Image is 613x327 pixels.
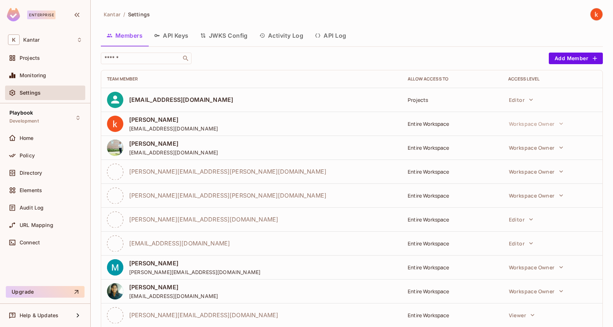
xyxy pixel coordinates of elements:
[508,76,597,82] div: Access Level
[408,288,496,295] div: Entire Workspace
[128,11,150,18] span: Settings
[107,259,123,276] img: ACg8ocKABouR_5kVCWZ4R9BYAxUVXaqqCmwn4aqMz3RwN6V63cR2Rw=s96-c
[129,311,278,319] span: [PERSON_NAME][EMAIL_ADDRESS][DOMAIN_NAME]
[123,11,125,18] li: /
[505,116,567,131] button: Workspace Owner
[20,55,40,61] span: Projects
[408,76,496,82] div: Allow Access to
[129,140,218,148] span: [PERSON_NAME]
[591,8,602,20] img: kumareshan natarajan
[9,110,33,116] span: Playbook
[129,283,218,291] span: [PERSON_NAME]
[23,37,40,43] span: Workspace: Kantar
[408,168,496,175] div: Entire Workspace
[129,293,218,299] span: [EMAIL_ADDRESS][DOMAIN_NAME]
[20,153,35,158] span: Policy
[505,236,537,251] button: Editor
[148,26,194,45] button: API Keys
[549,53,603,64] button: Add Member
[20,312,58,318] span: Help & Updates
[505,140,567,155] button: Workspace Owner
[505,164,567,179] button: Workspace Owner
[107,283,123,299] img: ACg8ocKZbBeZ3ZQFKu3QcJWd0va88p9ufapdK_DTWV6jB5d1ZQMOz96y=s96-c
[129,215,278,223] span: [PERSON_NAME][EMAIL_ADDRESS][DOMAIN_NAME]
[8,34,20,45] span: K
[129,149,218,156] span: [EMAIL_ADDRESS][DOMAIN_NAME]
[20,240,40,245] span: Connect
[309,26,352,45] button: API Log
[408,144,496,151] div: Entire Workspace
[408,264,496,271] div: Entire Workspace
[9,118,39,124] span: Development
[20,187,42,193] span: Elements
[129,116,218,124] span: [PERSON_NAME]
[20,205,44,211] span: Audit Log
[129,239,230,247] span: [EMAIL_ADDRESS][DOMAIN_NAME]
[408,312,496,319] div: Entire Workspace
[129,191,326,199] span: [PERSON_NAME][EMAIL_ADDRESS][PERSON_NAME][DOMAIN_NAME]
[107,140,123,156] img: ACg8ocK2nBdahwBjdCFADoxZRBjljRCCX6h0s1gvJ7za88hbG2yCrryE=s96-c
[505,284,567,298] button: Workspace Owner
[129,269,260,276] span: [PERSON_NAME][EMAIL_ADDRESS][DOMAIN_NAME]
[129,125,218,132] span: [EMAIL_ADDRESS][DOMAIN_NAME]
[129,259,260,267] span: [PERSON_NAME]
[505,188,567,203] button: Workspace Owner
[505,212,537,227] button: Editor
[408,120,496,127] div: Entire Workspace
[6,286,85,298] button: Upgrade
[107,76,396,82] div: Team Member
[505,308,538,322] button: Viewer
[20,135,34,141] span: Home
[27,11,55,19] div: Enterprise
[20,73,46,78] span: Monitoring
[104,11,120,18] span: Kantar
[408,216,496,223] div: Entire Workspace
[20,222,53,228] span: URL Mapping
[505,92,537,107] button: Editor
[254,26,309,45] button: Activity Log
[107,116,123,132] img: ACg8ocI9hOv8dz3o6ZgUtWkP-neziAr3C4lp8mCpQMgaJG63OFUaZg=s96-c
[408,240,496,247] div: Entire Workspace
[408,96,496,103] div: Projects
[20,170,42,176] span: Directory
[7,8,20,21] img: SReyMgAAAABJRU5ErkJggg==
[129,167,326,175] span: [PERSON_NAME][EMAIL_ADDRESS][PERSON_NAME][DOMAIN_NAME]
[129,96,233,104] span: [EMAIL_ADDRESS][DOMAIN_NAME]
[194,26,254,45] button: JWKS Config
[408,192,496,199] div: Entire Workspace
[101,26,148,45] button: Members
[20,90,41,96] span: Settings
[505,260,567,274] button: Workspace Owner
